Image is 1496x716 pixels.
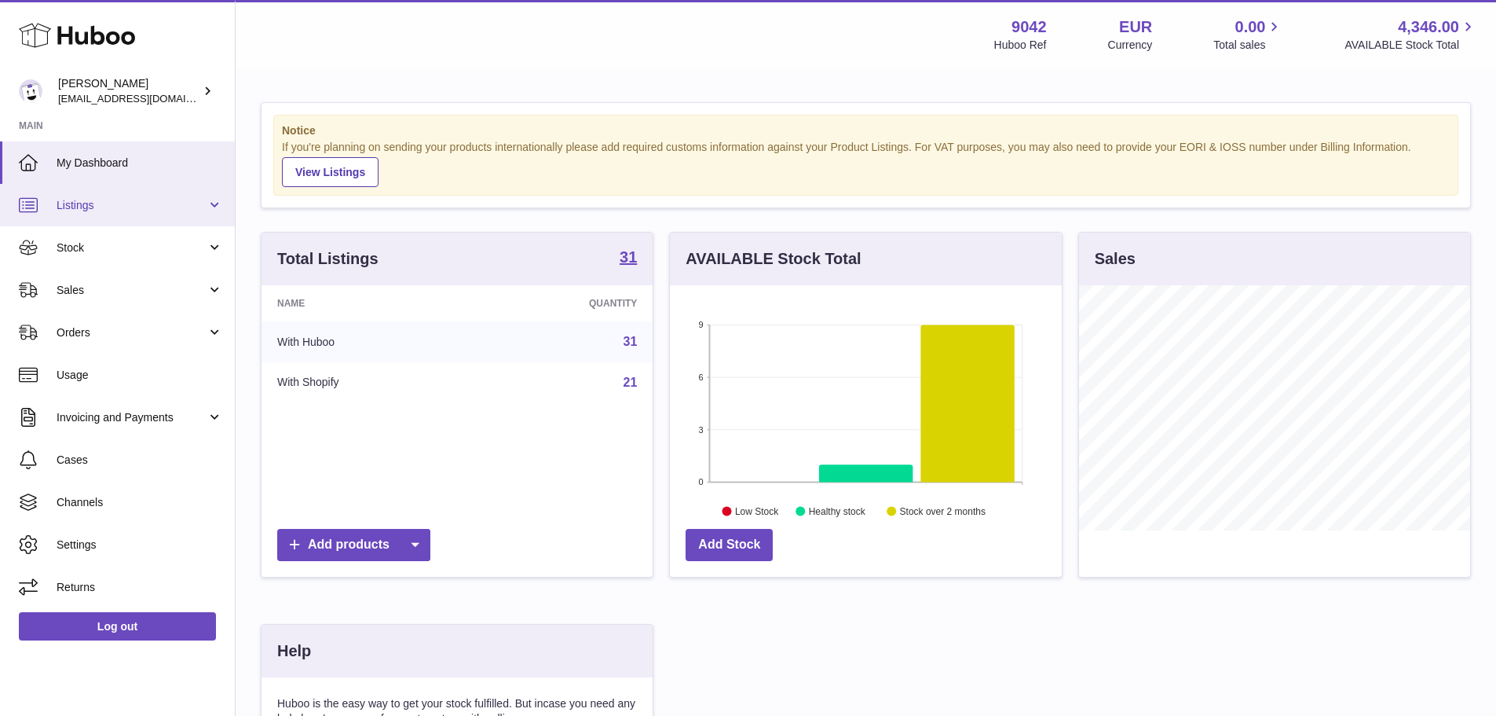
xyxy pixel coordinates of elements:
td: With Huboo [262,321,473,362]
span: Sales [57,283,207,298]
a: 4,346.00 AVAILABLE Stock Total [1344,17,1477,53]
strong: Notice [282,123,1450,138]
text: Healthy stock [809,505,866,516]
th: Quantity [473,285,653,321]
text: 6 [699,373,704,382]
text: Stock over 2 months [900,505,986,516]
span: Total sales [1213,38,1283,53]
h3: Help [277,641,311,662]
strong: 31 [620,249,637,265]
span: Channels [57,495,223,510]
h3: Total Listings [277,248,379,270]
a: Add Stock [686,529,773,561]
span: My Dashboard [57,156,223,171]
img: internalAdmin-9042@internal.huboo.com [19,79,42,103]
text: 3 [699,424,704,434]
span: Settings [57,538,223,553]
a: 31 [620,249,637,268]
td: With Shopify [262,362,473,403]
span: Cases [57,453,223,468]
strong: 9042 [1011,17,1047,38]
span: [EMAIL_ADDRESS][DOMAIN_NAME] [58,92,231,105]
text: 0 [699,477,704,487]
span: Usage [57,368,223,383]
div: Currency [1108,38,1153,53]
div: If you're planning on sending your products internationally please add required customs informati... [282,140,1450,187]
text: 9 [699,320,704,329]
span: Invoicing and Payments [57,410,207,425]
span: 0.00 [1235,17,1266,38]
span: Listings [57,198,207,213]
span: Returns [57,580,223,595]
strong: EUR [1119,17,1152,38]
a: 31 [624,335,638,348]
span: Stock [57,241,207,255]
text: Low Stock [735,505,779,516]
a: 21 [624,376,638,389]
h3: AVAILABLE Stock Total [686,248,861,270]
div: Huboo Ref [994,38,1047,53]
span: AVAILABLE Stock Total [1344,38,1477,53]
h3: Sales [1095,248,1136,270]
span: Orders [57,325,207,340]
a: Add products [277,529,430,561]
div: [PERSON_NAME] [58,76,199,106]
a: 0.00 Total sales [1213,17,1283,53]
th: Name [262,285,473,321]
span: 4,346.00 [1398,17,1459,38]
a: View Listings [282,157,379,187]
a: Log out [19,612,216,641]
